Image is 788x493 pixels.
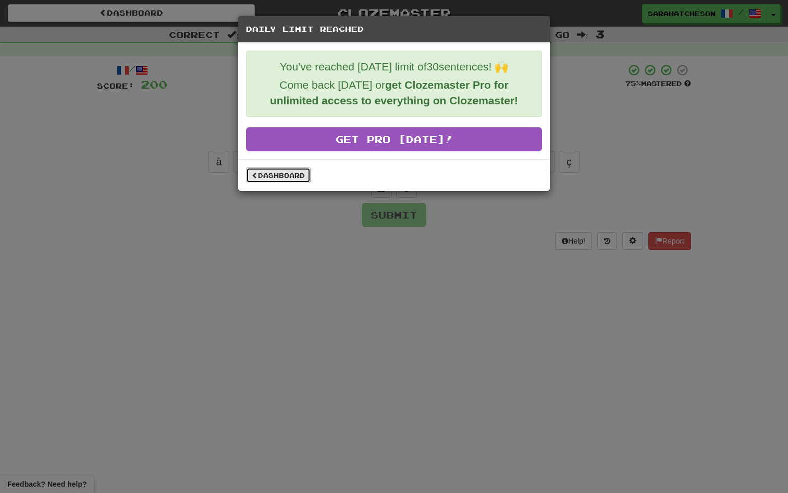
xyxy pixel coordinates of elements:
[246,167,311,183] a: Dashboard
[254,59,534,75] p: You've reached [DATE] limit of 30 sentences! 🙌
[270,79,518,106] strong: get Clozemaster Pro for unlimited access to everything on Clozemaster!
[246,127,542,151] a: Get Pro [DATE]!
[246,24,542,34] h5: Daily Limit Reached
[254,77,534,109] p: Come back [DATE] or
